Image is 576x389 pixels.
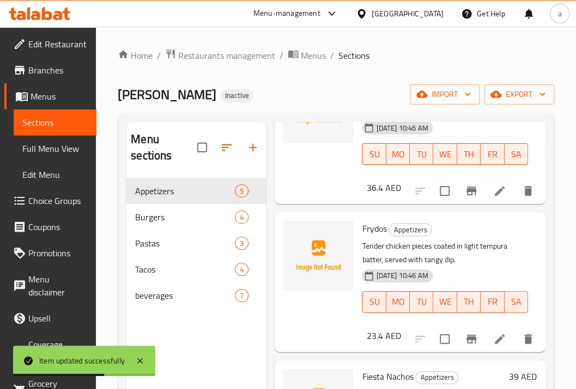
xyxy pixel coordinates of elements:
button: SA [505,143,528,165]
a: Edit menu item [493,332,506,345]
button: Add section [240,134,266,160]
div: beverages7 [126,282,266,308]
a: Sections [14,109,96,135]
button: WE [433,143,457,165]
button: MO [386,291,410,313]
nav: Menu sections [126,174,266,313]
span: [DATE] 10:46 AM [372,123,432,133]
img: Frydos [283,221,353,291]
div: [GEOGRAPHIC_DATA] [372,8,444,20]
h6: 23.4 AED [366,328,401,343]
span: Edit Restaurant [28,38,88,51]
div: Inactive [221,89,253,102]
button: MO [386,143,410,165]
button: TH [457,291,481,313]
span: Menus [301,49,326,62]
button: WE [433,291,457,313]
a: Choice Groups [4,188,96,214]
div: Burgers4 [126,204,266,230]
li: / [280,49,283,62]
a: Branches [4,57,96,83]
nav: breadcrumb [118,48,554,63]
span: Choice Groups [28,194,88,207]
div: items [235,263,248,276]
button: SU [362,291,386,313]
span: 3 [235,238,248,249]
span: Branches [28,64,88,77]
span: Upsell [28,312,88,325]
button: SU [362,143,386,165]
button: export [484,84,554,104]
span: TH [462,146,476,162]
div: items [235,237,248,250]
a: Edit Restaurant [4,31,96,57]
span: Menus [31,90,88,103]
button: TH [457,143,481,165]
div: Item updated successfully [39,355,125,367]
a: Edit Menu [14,162,96,188]
span: Pastas [135,237,235,250]
a: Restaurants management [165,48,275,63]
button: FR [481,291,504,313]
span: Appetizers [135,184,235,197]
span: SA [509,294,524,310]
h6: 39 AED [509,369,537,384]
span: Full Menu View [22,142,88,155]
button: import [410,84,480,104]
span: Select to update [433,328,456,350]
span: TU [414,146,429,162]
span: [PERSON_NAME] [118,82,216,107]
div: Appetizers5 [126,178,266,204]
span: Promotions [28,246,88,260]
span: import [419,88,471,101]
span: FR [485,146,500,162]
div: Appetizers [415,371,458,384]
span: 5 [235,186,248,196]
span: beverages [135,289,235,302]
span: 4 [235,264,248,275]
button: Branch-specific-item [458,178,484,204]
div: Burgers [135,211,235,224]
button: TU [410,291,433,313]
span: Fiesta Nachos [362,368,413,385]
span: SU [367,146,381,162]
a: Upsell [4,305,96,331]
div: Menu-management [253,7,320,20]
a: Edit menu item [493,184,506,197]
div: items [235,289,248,302]
span: Frydos [362,220,386,237]
h6: 36.4 AED [366,180,401,195]
span: 7 [235,291,248,301]
button: delete [515,178,541,204]
li: / [157,49,161,62]
button: SA [505,291,528,313]
span: MO [391,294,405,310]
span: Edit Menu [22,168,88,181]
a: Home [118,49,153,62]
span: SA [509,146,524,162]
span: Menu disclaimer [28,273,88,299]
span: export [493,88,545,101]
span: WE [438,146,452,162]
span: Select to update [433,180,456,202]
a: Coverage Report [4,331,96,371]
li: / [330,49,334,62]
button: TU [410,143,433,165]
div: items [235,184,248,197]
span: Sections [338,49,369,62]
a: Full Menu View [14,135,96,162]
div: Tacos4 [126,256,266,282]
span: Sections [22,116,88,129]
span: TH [462,294,476,310]
div: Pastas3 [126,230,266,256]
h2: Menu sections [131,131,197,164]
span: TU [414,294,429,310]
span: a [557,8,561,20]
span: Select all sections [191,136,214,159]
a: Coupons [4,214,96,240]
span: Appetizers [416,371,458,384]
span: SU [367,294,381,310]
div: Appetizers [389,223,432,236]
span: Inactive [221,91,253,100]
